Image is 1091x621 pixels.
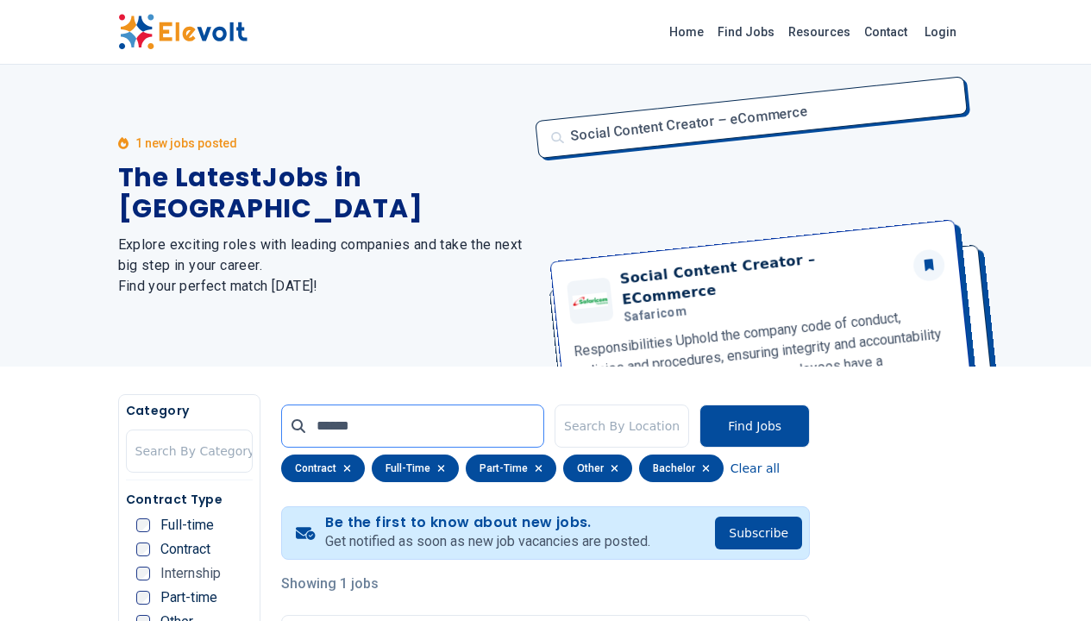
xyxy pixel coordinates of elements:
[136,543,150,556] input: Contract
[711,18,781,46] a: Find Jobs
[325,531,650,552] p: Get notified as soon as new job vacancies are posted.
[563,455,632,482] div: other
[781,18,857,46] a: Resources
[126,491,253,508] h5: Contract Type
[136,567,150,580] input: Internship
[135,135,237,152] p: 1 new jobs posted
[857,18,914,46] a: Contact
[118,162,525,224] h1: The Latest Jobs in [GEOGRAPHIC_DATA]
[715,517,802,549] button: Subscribe
[160,567,221,580] span: Internship
[699,405,810,448] button: Find Jobs
[662,18,711,46] a: Home
[160,543,210,556] span: Contract
[1005,538,1091,621] iframe: Chat Widget
[118,14,248,50] img: Elevolt
[126,402,253,419] h5: Category
[160,591,217,605] span: Part-time
[372,455,459,482] div: full-time
[639,455,724,482] div: bachelor
[281,455,365,482] div: contract
[136,518,150,532] input: Full-time
[466,455,556,482] div: part-time
[325,514,650,531] h4: Be the first to know about new jobs.
[730,455,780,482] button: Clear all
[136,591,150,605] input: Part-time
[914,15,967,49] a: Login
[160,518,214,532] span: Full-time
[281,574,810,594] p: Showing 1 jobs
[118,235,525,297] h2: Explore exciting roles with leading companies and take the next big step in your career. Find you...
